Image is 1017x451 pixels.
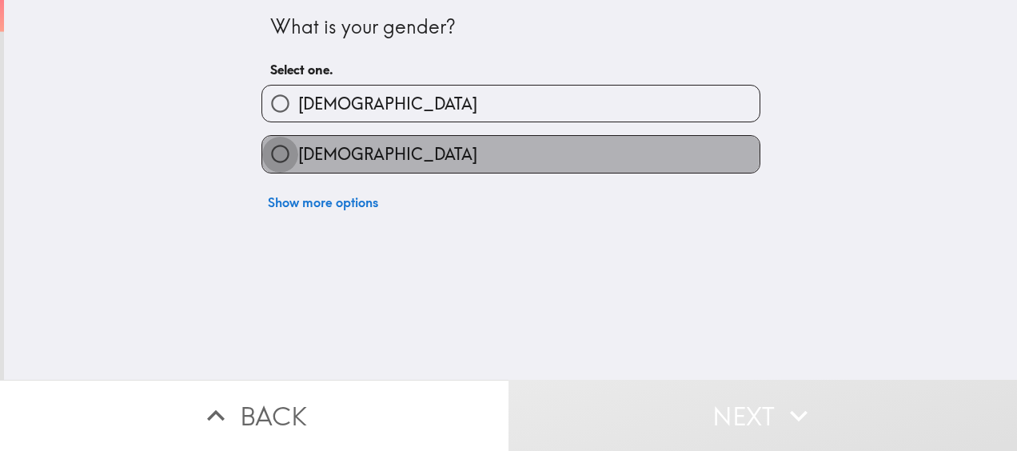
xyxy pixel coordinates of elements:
button: [DEMOGRAPHIC_DATA] [262,136,760,172]
div: What is your gender? [270,14,752,41]
span: [DEMOGRAPHIC_DATA] [298,143,477,166]
button: Show more options [261,186,385,218]
h6: Select one. [270,61,752,78]
span: [DEMOGRAPHIC_DATA] [298,93,477,115]
button: Next [508,380,1017,451]
button: [DEMOGRAPHIC_DATA] [262,86,760,122]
